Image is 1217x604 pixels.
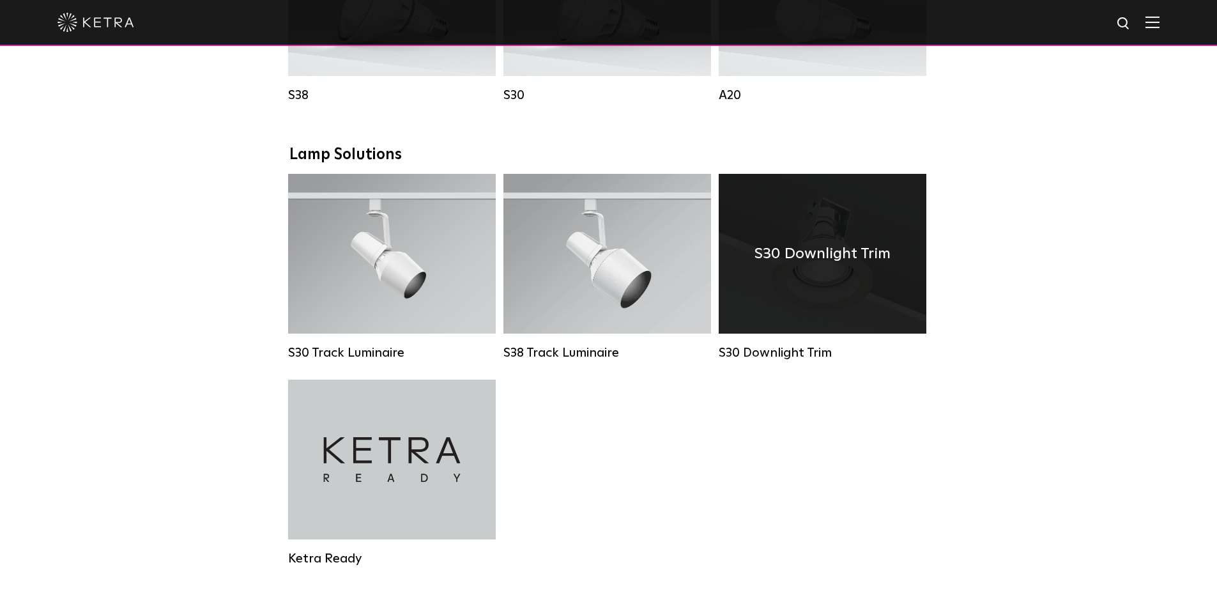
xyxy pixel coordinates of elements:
a: S38 Track Luminaire Lumen Output:1100Colors:White / BlackBeam Angles:10° / 25° / 40° / 60°Wattage... [503,174,711,360]
a: S30 Track Luminaire Lumen Output:1100Colors:White / BlackBeam Angles:15° / 25° / 40° / 60° / 90°W... [288,174,496,360]
div: S38 [288,88,496,103]
div: S30 Track Luminaire [288,345,496,360]
div: Ketra Ready [288,551,496,566]
div: S38 Track Luminaire [503,345,711,360]
a: Ketra Ready Ketra Ready [288,380,496,566]
div: Lamp Solutions [289,146,928,164]
div: S30 [503,88,711,103]
div: S30 Downlight Trim [719,345,926,360]
div: A20 [719,88,926,103]
img: ketra-logo-2019-white [57,13,134,32]
a: S30 Downlight Trim S30 Downlight Trim [719,174,926,360]
img: Hamburger%20Nav.svg [1145,16,1160,28]
h4: S30 Downlight Trim [754,242,891,266]
img: search icon [1116,16,1132,32]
